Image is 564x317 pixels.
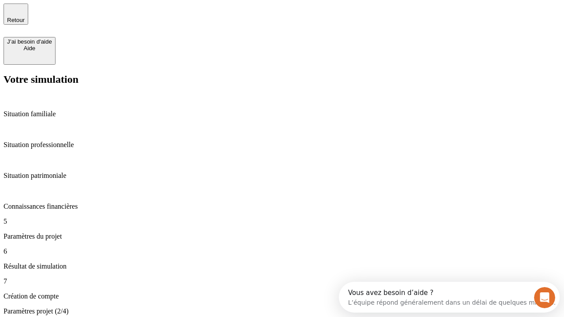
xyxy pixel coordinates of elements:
[4,141,560,149] p: Situation professionnelle
[534,287,555,308] iframe: Intercom live chat
[7,17,25,23] span: Retour
[4,292,560,300] p: Création de compte
[339,282,560,313] iframe: Intercom live chat discovery launcher
[4,74,560,85] h2: Votre simulation
[7,45,52,52] div: Aide
[7,38,52,45] div: J’ai besoin d'aide
[4,247,560,255] p: 6
[4,307,560,315] p: Paramètres projet (2/4)
[4,37,56,65] button: J’ai besoin d'aideAide
[4,4,28,25] button: Retour
[9,15,217,24] div: L’équipe répond généralement dans un délai de quelques minutes.
[4,203,560,210] p: Connaissances financières
[9,7,217,15] div: Vous avez besoin d’aide ?
[4,277,560,285] p: 7
[4,262,560,270] p: Résultat de simulation
[4,4,243,28] div: Ouvrir le Messenger Intercom
[4,232,560,240] p: Paramètres du projet
[4,172,560,180] p: Situation patrimoniale
[4,110,560,118] p: Situation familiale
[4,217,560,225] p: 5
